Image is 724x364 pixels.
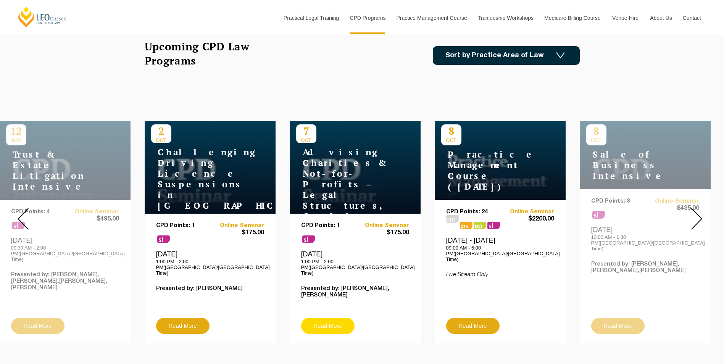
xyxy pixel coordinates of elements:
div: [DATE] - [DATE] [446,236,554,262]
span: $2200.00 [500,215,554,223]
p: 1:00 PM - 2:00 PM([GEOGRAPHIC_DATA]/[GEOGRAPHIC_DATA] Time) [156,259,264,276]
a: Contact [677,2,707,34]
a: Practical Legal Training [278,2,344,34]
a: [PERSON_NAME] Centre for Law [17,6,68,28]
p: 8 [441,124,461,137]
a: Online Seminar [500,209,554,215]
span: ps [460,222,472,229]
p: Presented by: [PERSON_NAME],[PERSON_NAME] [301,285,409,298]
span: $175.00 [210,229,264,237]
p: Presented by: [PERSON_NAME] [156,285,264,292]
h2: Upcoming CPD Law Programs [145,39,269,68]
p: 09:00 AM - 5:00 PM([GEOGRAPHIC_DATA]/[GEOGRAPHIC_DATA] Time) [446,245,554,262]
a: Traineeship Workshops [472,2,539,34]
span: sl [487,222,500,229]
p: 2 [151,124,171,137]
a: Read More [301,318,355,334]
a: Read More [156,318,210,334]
p: CPD Points: 1 [156,222,210,229]
a: About Us [644,2,677,34]
span: sl [157,235,170,243]
div: [DATE] [156,250,264,276]
div: [DATE] [301,250,409,276]
iframe: LiveChat chat widget [673,313,705,345]
span: OCT [441,137,461,143]
a: CPD Programs [344,2,390,34]
a: Venue Hire [606,2,644,34]
p: 1:00 PM - 2:00 PM([GEOGRAPHIC_DATA]/[GEOGRAPHIC_DATA] Time) [301,259,409,276]
img: Prev [18,208,29,230]
p: CPD Points: 1 [301,222,355,229]
a: Sort by Practice Area of Law [433,46,580,65]
a: Online Seminar [355,222,409,229]
a: Online Seminar [210,222,264,229]
a: Practice Management Course [391,2,472,34]
span: sl [302,235,315,243]
span: OCT [296,137,316,143]
img: Next [691,208,702,230]
span: OCT [151,137,171,143]
a: Medicare Billing Course [539,2,606,34]
span: pm [446,215,459,223]
img: Icon [556,52,565,59]
a: Read More [446,318,500,334]
span: $175.00 [355,229,409,237]
span: ps [474,222,486,229]
p: CPD Points: 24 [446,209,500,215]
h4: Challenging Driving Licence Suspensions in [GEOGRAPHIC_DATA] [151,147,247,211]
h4: Advising Charities & Not-for-Profits – Legal Structures, Compliance & Risk Management [296,147,392,243]
p: 7 [296,124,316,137]
p: Live Stream Only [446,272,554,278]
h4: Practice Management Course ([DATE]) [441,149,537,192]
